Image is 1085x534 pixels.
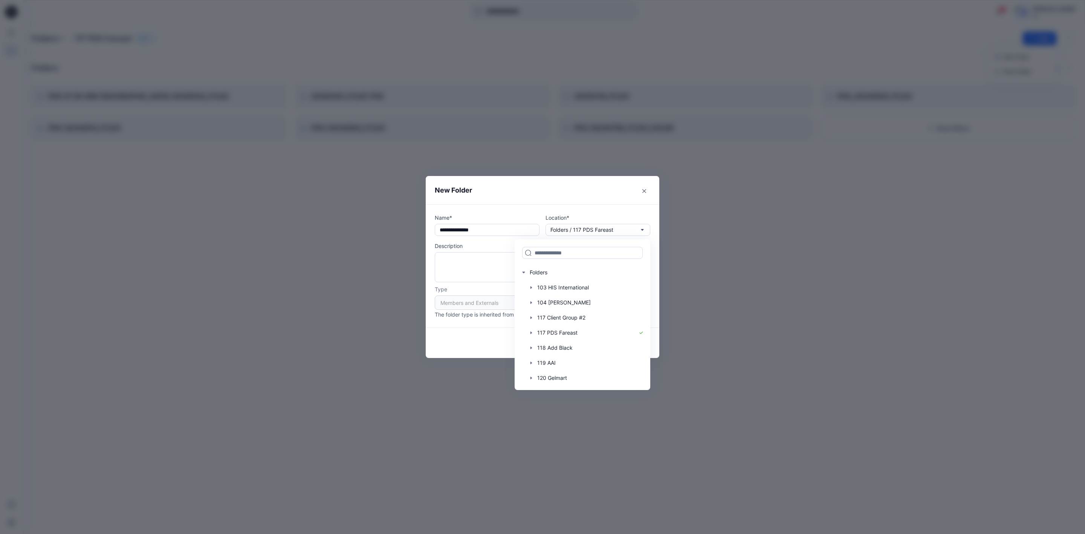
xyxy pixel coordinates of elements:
button: Folders / 117 PDS Fareast [546,224,650,236]
button: Close [638,185,650,197]
p: Name* [435,214,539,222]
header: New Folder [426,176,659,204]
p: Type [435,285,650,293]
p: Location* [546,214,650,222]
p: Folders / 117 PDS Fareast [550,226,613,234]
p: Description [435,242,650,250]
p: The folder type is inherited from the parent folder [435,311,650,318]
